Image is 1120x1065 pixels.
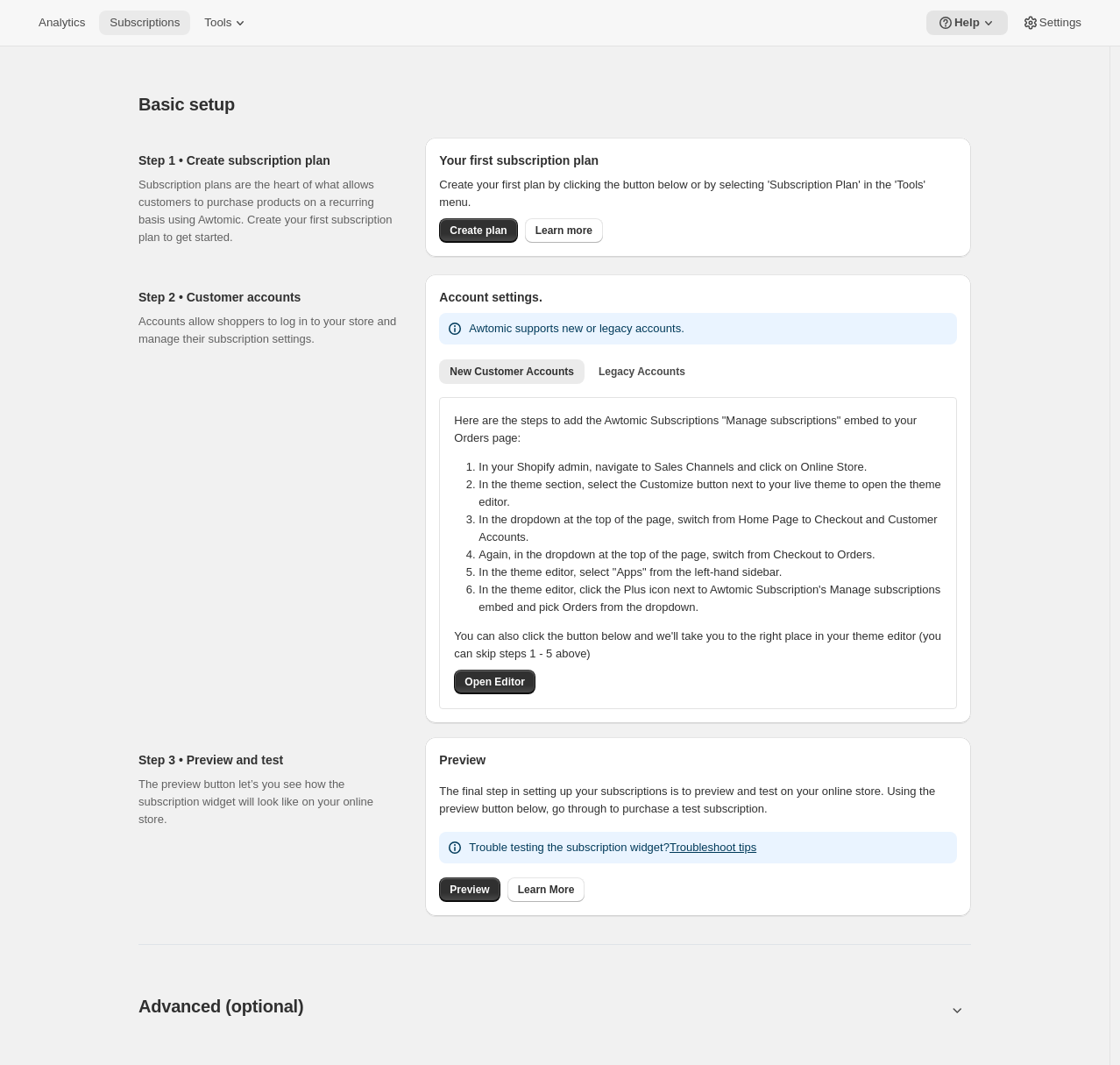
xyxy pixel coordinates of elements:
span: Learn more [535,224,592,238]
a: Troubleshoot tips [670,841,756,854]
span: Basic setup [138,95,235,114]
span: Legacy Accounts [599,365,685,379]
button: Analytics [28,11,96,35]
a: Learn more [525,218,603,243]
p: The preview button let’s you see how the subscription widget will look like on your online store. [138,776,397,828]
h2: Your first subscription plan [439,152,957,169]
span: Learn More [518,883,575,897]
button: New Customer Accounts [439,359,585,384]
button: Open Editor [454,670,535,694]
button: Legacy Accounts [588,359,696,384]
h2: Preview [439,751,957,769]
p: Create your first plan by clicking the button below or by selecting 'Subscription Plan' in the 'T... [439,176,957,211]
span: Analytics [39,16,85,30]
span: Open Editor [464,675,525,689]
button: Create plan [439,218,517,243]
p: Subscription plans are the heart of what allows customers to purchase products on a recurring bas... [138,176,397,246]
button: Settings [1011,11,1092,35]
p: The final step in setting up your subscriptions is to preview and test on your online store. Usin... [439,783,957,818]
button: Tools [194,11,259,35]
span: Create plan [450,224,507,238]
span: New Customer Accounts [450,365,574,379]
li: In the theme editor, select "Apps" from the left-hand sidebar. [478,564,953,581]
h2: Step 3 • Preview and test [138,751,397,769]
a: Preview [439,877,500,902]
p: Accounts allow shoppers to log in to your store and manage their subscription settings. [138,313,397,348]
a: Learn More [507,877,585,902]
button: Subscriptions [99,11,190,35]
p: Here are the steps to add the Awtomic Subscriptions "Manage subscriptions" embed to your Orders p... [454,412,942,447]
h2: Account settings. [439,288,957,306]
li: In the theme section, select the Customize button next to your live theme to open the theme editor. [478,476,953,511]
span: Subscriptions [110,16,180,30]
li: In the theme editor, click the Plus icon next to Awtomic Subscription's Manage subscriptions embe... [478,581,953,616]
li: Again, in the dropdown at the top of the page, switch from Checkout to Orders. [478,546,953,564]
span: Tools [204,16,231,30]
span: Advanced (optional) [138,997,303,1016]
p: Awtomic supports new or legacy accounts. [469,320,684,337]
li: In the dropdown at the top of the page, switch from Home Page to Checkout and Customer Accounts. [478,511,953,546]
p: Trouble testing the subscription widget? [469,839,756,856]
span: Settings [1039,16,1081,30]
button: Help [926,11,1008,35]
p: You can also click the button below and we'll take you to the right place in your theme editor (y... [454,628,942,663]
span: Help [954,16,980,30]
span: Preview [450,883,489,897]
li: In your Shopify admin, navigate to Sales Channels and click on Online Store. [478,458,953,476]
h2: Step 1 • Create subscription plan [138,152,397,169]
h2: Step 2 • Customer accounts [138,288,397,306]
